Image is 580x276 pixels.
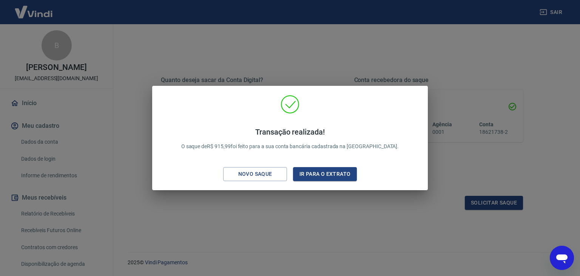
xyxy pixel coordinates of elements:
button: Novo saque [223,167,287,181]
iframe: Botão para abrir a janela de mensagens [550,246,574,270]
h4: Transação realizada! [181,127,399,136]
p: O saque de R$ 915,99 foi feito para a sua conta bancária cadastrada na [GEOGRAPHIC_DATA]. [181,127,399,150]
div: Novo saque [229,169,281,179]
button: Ir para o extrato [293,167,357,181]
